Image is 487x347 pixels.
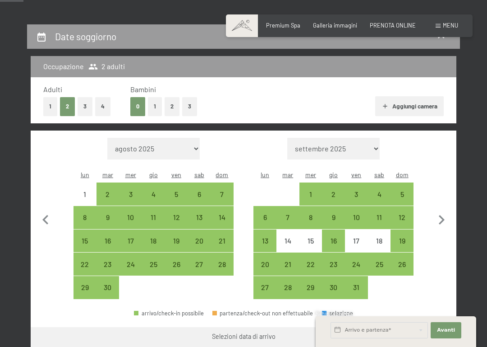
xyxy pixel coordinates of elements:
div: arrivo/check-in possibile [322,276,345,299]
div: 13 [254,237,276,258]
span: Adulti [43,85,62,94]
div: arrivo/check-in possibile [299,206,322,229]
div: 31 [346,284,367,305]
div: arrivo/check-in possibile [253,276,276,299]
div: Tue Sep 23 2025 [96,253,119,276]
div: 15 [74,237,96,258]
div: 7 [211,191,233,212]
div: arrivo/check-in possibile [345,183,368,206]
div: arrivo/check-in possibile [165,183,188,206]
div: Thu Sep 18 2025 [142,230,165,253]
button: Mese precedente [36,138,55,300]
div: 27 [188,261,210,282]
div: 18 [369,237,390,258]
div: arrivo/check-in possibile [211,253,234,276]
div: Tue Oct 07 2025 [276,206,299,229]
div: 3 [346,191,367,212]
div: Fri Oct 03 2025 [345,183,368,206]
div: Wed Sep 10 2025 [119,206,142,229]
abbr: giovedì [329,171,338,178]
div: arrivo/check-in possibile [391,206,413,229]
span: Richiesta express [316,311,353,316]
div: arrivo/check-in possibile [211,206,234,229]
div: arrivo/check-in possibile [253,206,276,229]
div: arrivo/check-in possibile [276,206,299,229]
div: Sun Sep 07 2025 [211,183,234,206]
div: 9 [323,214,344,235]
div: 6 [188,191,210,212]
div: arrivo/check-in possibile [134,310,204,316]
div: Mon Sep 01 2025 [74,183,96,206]
button: Mese successivo [432,138,451,300]
div: arrivo/check-in possibile [96,230,119,253]
div: Mon Oct 06 2025 [253,206,276,229]
div: arrivo/check-in possibile [391,183,413,206]
div: arrivo/check-in possibile [119,230,142,253]
span: Galleria immagini [313,22,357,29]
abbr: venerdì [171,171,181,178]
div: arrivo/check-in possibile [322,230,345,253]
div: arrivo/check-in possibile [322,206,345,229]
div: Mon Sep 29 2025 [74,276,96,299]
div: arrivo/check-in possibile [165,206,188,229]
div: 19 [391,237,413,258]
div: 5 [166,191,187,212]
button: Aggiungi camera [375,96,443,116]
div: Sat Sep 20 2025 [188,230,211,253]
abbr: giovedì [149,171,158,178]
div: Sat Oct 11 2025 [368,206,391,229]
div: 8 [300,214,322,235]
div: arrivo/check-in possibile [211,183,234,206]
div: 22 [300,261,322,282]
div: 18 [143,237,164,258]
div: arrivo/check-in possibile [74,206,96,229]
div: arrivo/check-in possibile [74,253,96,276]
div: 3 [120,191,141,212]
abbr: martedì [282,171,293,178]
div: arrivo/check-in possibile [119,206,142,229]
div: 9 [97,214,119,235]
div: Sun Sep 21 2025 [211,230,234,253]
div: arrivo/check-in non effettuabile [74,183,96,206]
div: Wed Sep 03 2025 [119,183,142,206]
div: 22 [74,261,96,282]
div: Sun Sep 14 2025 [211,206,234,229]
h2: Date soggiorno [55,31,116,42]
div: Fri Sep 05 2025 [165,183,188,206]
div: 11 [369,214,390,235]
div: 20 [188,237,210,258]
div: arrivo/check-in possibile [322,183,345,206]
div: arrivo/check-in possibile [96,206,119,229]
div: Mon Oct 20 2025 [253,253,276,276]
div: 21 [277,261,299,282]
span: PRENOTA ONLINE [370,22,416,29]
div: arrivo/check-in possibile [119,183,142,206]
h3: Occupazione [43,61,84,71]
div: 11 [143,214,164,235]
div: 24 [346,261,367,282]
div: arrivo/check-in non effettuabile [368,230,391,253]
div: arrivo/check-in possibile [253,253,276,276]
div: arrivo/check-in possibile [299,253,322,276]
div: 8 [74,214,96,235]
div: arrivo/check-in possibile [188,206,211,229]
span: 2 adulti [88,61,125,71]
div: 16 [97,237,119,258]
button: 1 [148,97,162,116]
div: arrivo/check-in non effettuabile [276,230,299,253]
abbr: sabato [194,171,204,178]
div: Fri Sep 26 2025 [165,253,188,276]
div: 7 [277,214,299,235]
abbr: venerdì [351,171,361,178]
div: 5 [391,191,413,212]
div: 26 [391,261,413,282]
div: 17 [120,237,141,258]
div: 25 [369,261,390,282]
div: Wed Oct 08 2025 [299,206,322,229]
div: Mon Sep 22 2025 [74,253,96,276]
div: Fri Sep 12 2025 [165,206,188,229]
div: Sun Sep 28 2025 [211,253,234,276]
div: arrivo/check-in possibile [96,276,119,299]
div: Thu Sep 04 2025 [142,183,165,206]
div: Mon Oct 13 2025 [253,230,276,253]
